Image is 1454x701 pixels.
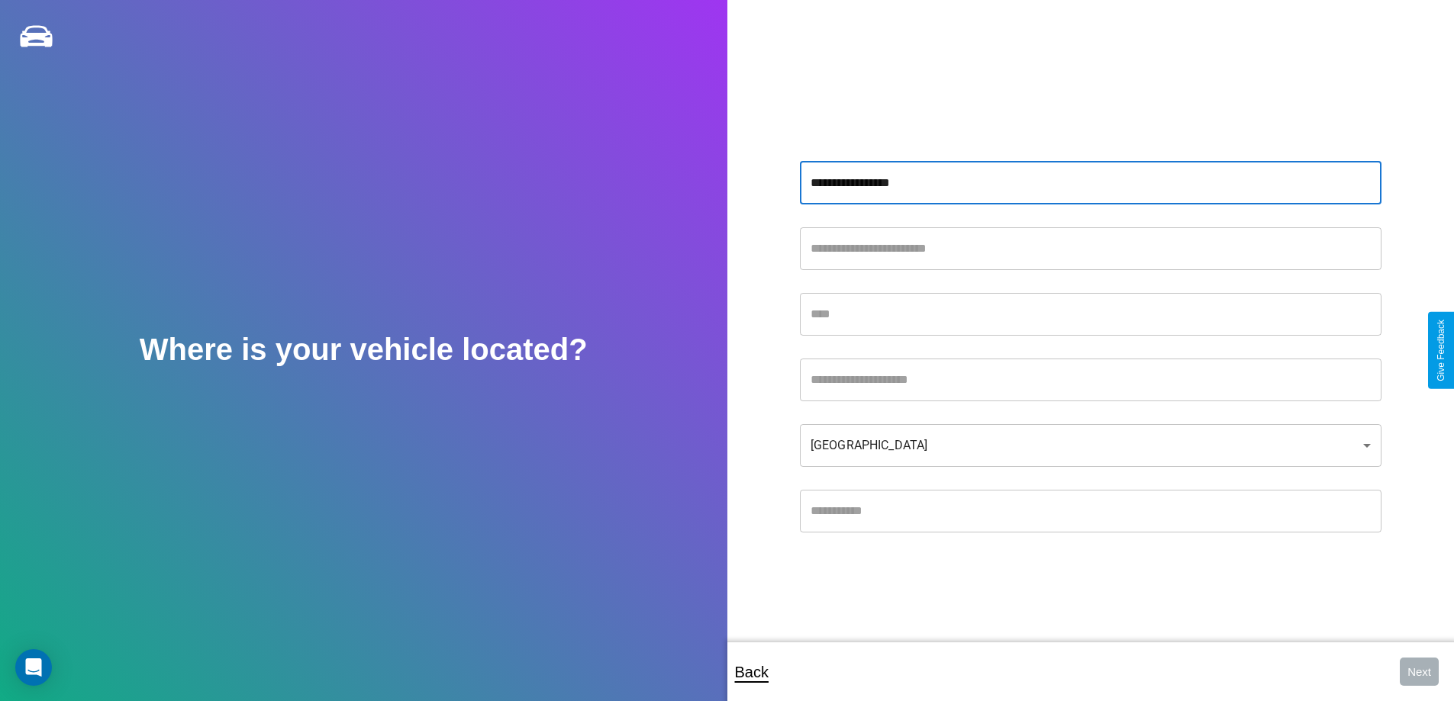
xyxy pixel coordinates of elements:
[735,658,769,686] p: Back
[1400,658,1439,686] button: Next
[1436,320,1446,381] div: Give Feedback
[15,649,52,686] div: Open Intercom Messenger
[140,333,588,367] h2: Where is your vehicle located?
[800,424,1381,467] div: [GEOGRAPHIC_DATA]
